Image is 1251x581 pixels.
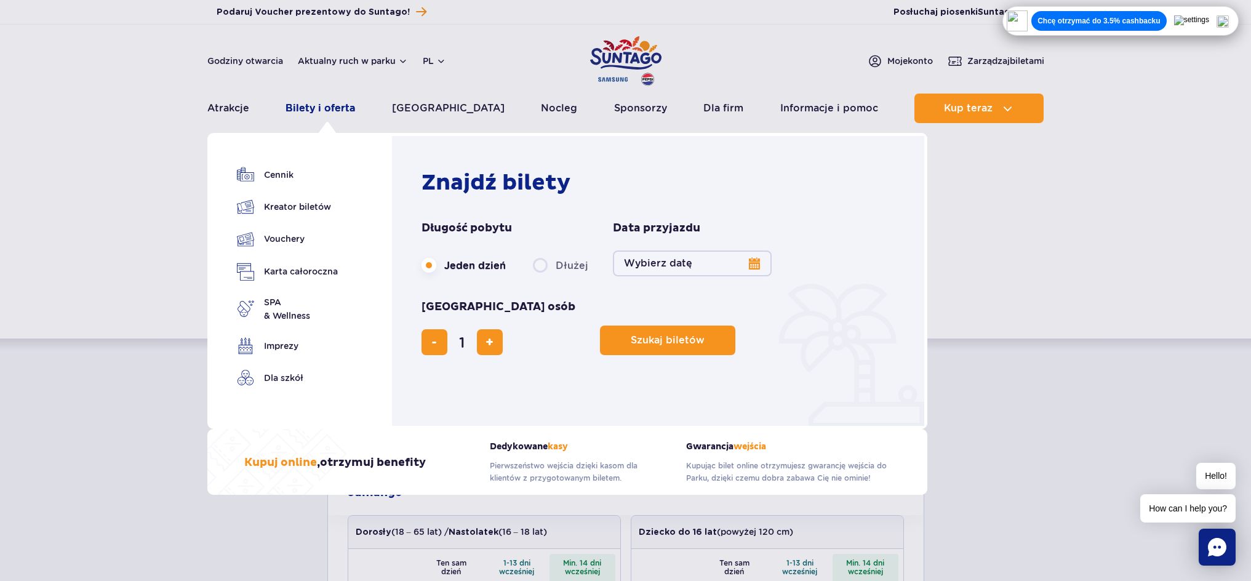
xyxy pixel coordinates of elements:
form: Planowanie wizyty w Park of Poland [422,221,901,355]
a: Informacje i pomoc [780,94,878,123]
strong: Dedykowane [490,441,668,452]
p: Kupując bilet online otrzymujesz gwarancję wejścia do Parku, dzięki czemu dobra zabawa Cię nie om... [686,460,890,484]
span: kasy [548,441,568,452]
button: usuń bilet [422,329,447,355]
div: Chat [1199,529,1236,566]
button: pl [423,55,446,67]
span: SPA & Wellness [264,295,310,323]
p: Pierwszeństwo wejścia dzięki kasom dla klientów z przygotowanym biletem. [490,460,668,484]
a: [GEOGRAPHIC_DATA] [392,94,505,123]
a: Bilety i oferta [286,94,355,123]
a: Atrakcje [207,94,249,123]
h3: , otrzymuj benefity [244,455,426,470]
a: Imprezy [237,337,338,355]
a: Cennik [237,166,338,183]
strong: Znajdź bilety [422,169,570,196]
a: SPA& Wellness [237,295,338,323]
span: [GEOGRAPHIC_DATA] osób [422,300,575,315]
a: Godziny otwarcia [207,55,283,67]
a: Dla firm [703,94,743,123]
span: Kup teraz [944,103,993,114]
a: Zarządzajbiletami [948,54,1044,68]
input: liczba biletów [447,327,477,357]
button: Szukaj biletów [600,326,735,355]
span: Długość pobytu [422,221,512,236]
button: Kup teraz [914,94,1044,123]
button: Aktualny ruch w parku [298,56,408,66]
a: Sponsorzy [614,94,667,123]
span: Kupuj online [244,455,317,470]
a: Dla szkół [237,369,338,387]
span: Moje konto [887,55,933,67]
a: Mojekonto [868,54,933,68]
a: Karta całoroczna [237,263,338,281]
span: Hello! [1196,463,1236,489]
strong: Gwarancja [686,441,890,452]
a: Kreator biletów [237,198,338,215]
span: Zarządzaj biletami [967,55,1044,67]
span: wejścia [733,441,766,452]
label: Jeden dzień [422,252,506,278]
label: Dłużej [533,252,588,278]
button: dodaj bilet [477,329,503,355]
span: Szukaj biletów [631,335,705,346]
button: Wybierz datę [613,250,772,276]
span: Data przyjazdu [613,221,700,236]
a: Nocleg [541,94,577,123]
a: Vouchery [237,230,338,248]
span: How can I help you? [1140,494,1236,523]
